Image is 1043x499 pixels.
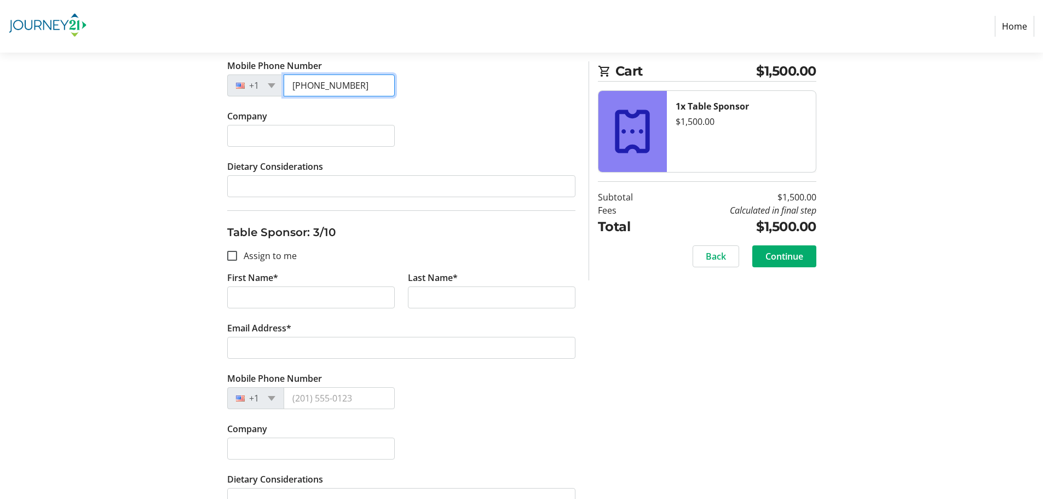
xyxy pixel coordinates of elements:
[227,160,323,173] label: Dietary Considerations
[227,372,322,385] label: Mobile Phone Number
[615,61,757,81] span: Cart
[227,271,278,284] label: First Name*
[9,4,87,48] img: Journey21's Logo
[598,204,661,217] td: Fees
[227,224,575,240] h3: Table Sponsor: 3/10
[408,271,458,284] label: Last Name*
[227,422,267,435] label: Company
[284,74,395,96] input: (201) 555-0123
[676,100,749,112] strong: 1x Table Sponsor
[237,249,297,262] label: Assign to me
[227,322,291,335] label: Email Address*
[693,245,739,267] button: Back
[756,61,816,81] span: $1,500.00
[995,16,1034,37] a: Home
[706,250,726,263] span: Back
[284,387,395,409] input: (201) 555-0123
[661,204,816,217] td: Calculated in final step
[752,245,816,267] button: Continue
[676,115,807,128] div: $1,500.00
[227,59,322,72] label: Mobile Phone Number
[661,217,816,237] td: $1,500.00
[661,191,816,204] td: $1,500.00
[227,473,323,486] label: Dietary Considerations
[598,191,661,204] td: Subtotal
[227,110,267,123] label: Company
[598,217,661,237] td: Total
[765,250,803,263] span: Continue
